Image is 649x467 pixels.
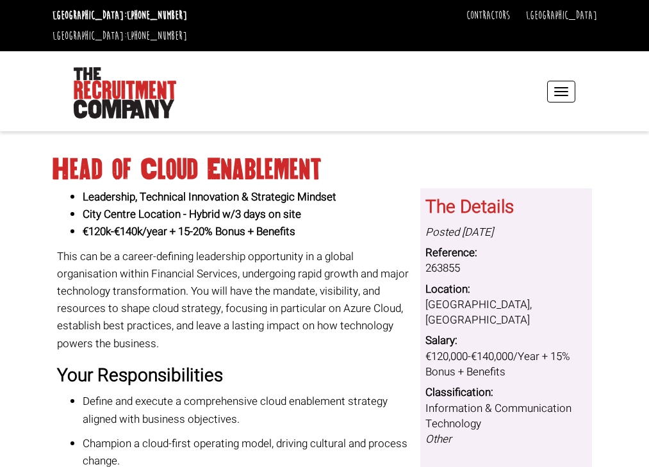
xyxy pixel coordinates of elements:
[425,297,587,329] dd: [GEOGRAPHIC_DATA], [GEOGRAPHIC_DATA]
[83,206,301,222] strong: City Centre Location - Hybrid w/3 days on site
[425,261,587,276] dd: 263855
[425,401,587,448] dd: Information & Communication Technology
[83,189,336,205] strong: Leadership, Technical Innovation & Strategic Mindset
[425,282,587,297] dt: Location:
[526,8,597,22] a: [GEOGRAPHIC_DATA]
[57,249,409,352] span: This can be a career-defining leadership opportunity in a global organisation within Financial Se...
[53,158,597,181] h1: Head of Cloud Enablement
[425,431,452,447] i: Other
[466,8,510,22] a: Contractors
[74,67,176,119] img: The Recruitment Company
[127,8,187,22] a: [PHONE_NUMBER]
[425,333,587,348] dt: Salary:
[425,385,587,400] dt: Classification:
[49,5,190,26] li: [GEOGRAPHIC_DATA]:
[425,245,587,261] dt: Reference:
[425,198,587,218] h3: The Details
[127,29,187,43] a: [PHONE_NUMBER]
[57,366,411,386] h3: Your Responsibilities
[425,349,587,381] dd: €120,000-€140,000/Year + 15% Bonus + Benefits
[425,224,493,240] i: Posted [DATE]
[83,393,411,427] p: Define and execute a comprehensive cloud enablement strategy aligned with business objectives.
[83,224,295,240] strong: €120k-€140k/year + 15-20% Bonus + Benefits
[49,26,190,46] li: [GEOGRAPHIC_DATA]:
